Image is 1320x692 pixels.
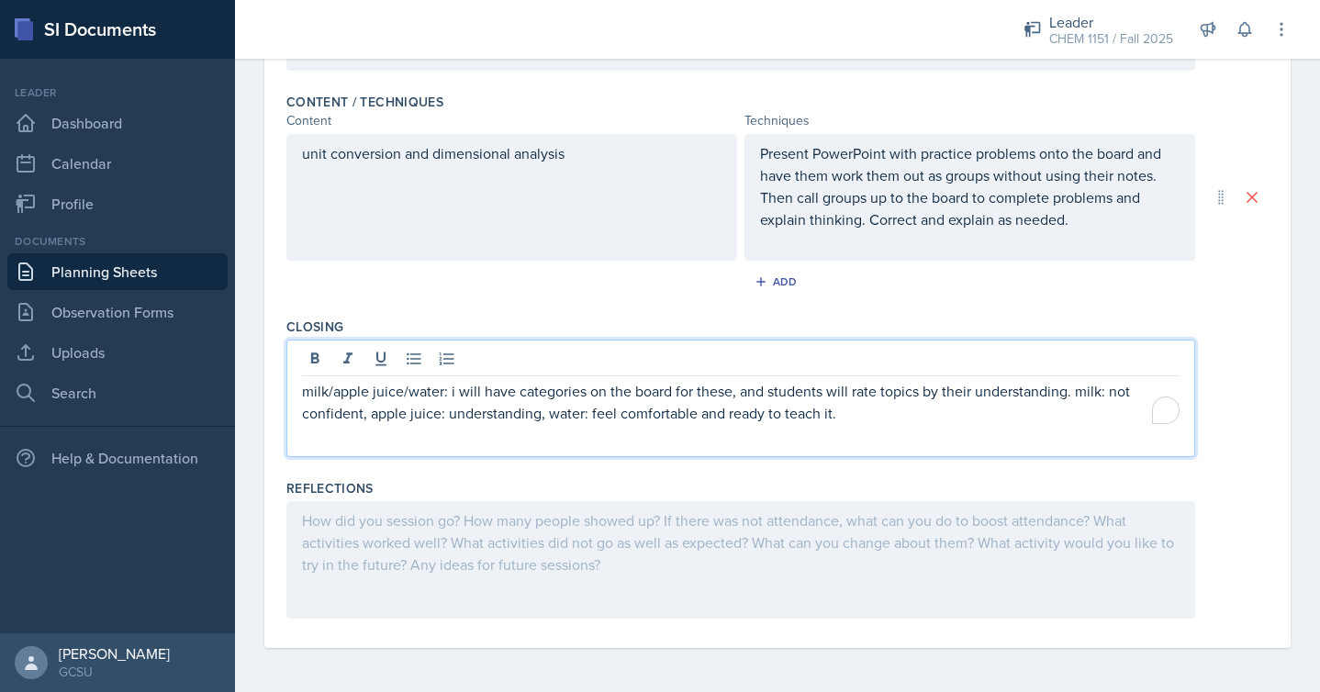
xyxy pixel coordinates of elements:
[7,294,228,330] a: Observation Forms
[1049,29,1173,49] div: CHEM 1151 / Fall 2025
[1049,11,1173,33] div: Leader
[7,84,228,101] div: Leader
[744,111,1195,130] div: Techniques
[286,479,374,497] label: Reflections
[7,253,228,290] a: Planning Sheets
[7,440,228,476] div: Help & Documentation
[748,268,808,296] button: Add
[760,142,1180,230] p: Present PowerPoint with practice problems onto the board and have them work them out as groups wi...
[59,663,170,681] div: GCSU
[7,185,228,222] a: Profile
[758,274,798,289] div: Add
[302,380,1180,424] div: To enrich screen reader interactions, please activate Accessibility in Grammarly extension settings
[7,145,228,182] a: Calendar
[7,374,228,411] a: Search
[286,111,737,130] div: Content
[59,644,170,663] div: [PERSON_NAME]
[286,318,343,336] label: Closing
[302,142,722,164] p: unit conversion and dimensional analysis
[286,93,443,111] label: Content / Techniques
[7,105,228,141] a: Dashboard
[7,233,228,250] div: Documents
[302,380,1180,424] p: milk/apple juice/water: i will have categories on the board for these, and students will rate top...
[7,334,228,371] a: Uploads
